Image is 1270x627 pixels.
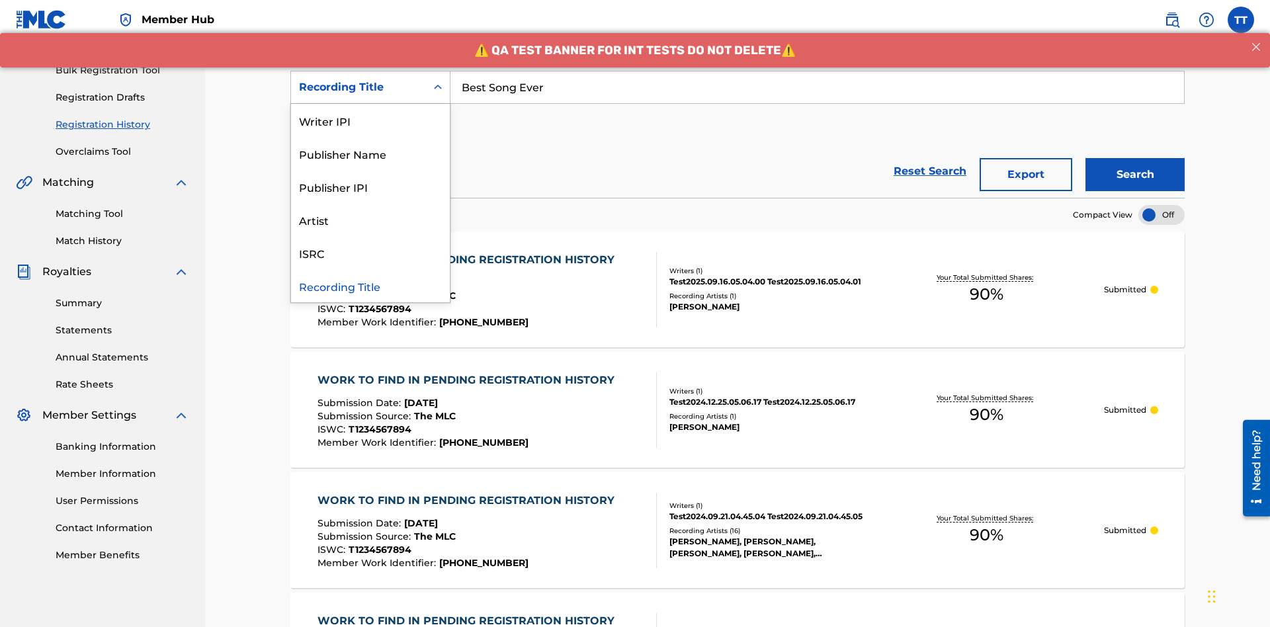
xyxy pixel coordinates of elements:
iframe: Resource Center [1233,415,1270,523]
button: Search [1085,158,1185,191]
a: Summary [56,296,189,310]
div: Artist [291,203,450,236]
div: Drag [1208,577,1216,616]
div: Writers ( 1 ) [669,386,869,396]
span: Matching [42,175,94,190]
a: Annual Statements [56,351,189,364]
span: ISWC : [317,423,349,435]
a: Overclaims Tool [56,145,189,159]
div: Test2024.09.21.04.45.04 Test2024.09.21.04.45.05 [669,511,869,522]
div: Writer IPI [291,104,450,137]
span: T1234567894 [349,423,411,435]
img: expand [173,175,189,190]
img: Matching [16,175,32,190]
a: Statements [56,323,189,337]
span: Member Work Identifier : [317,316,439,328]
button: Export [980,158,1072,191]
a: Contact Information [56,521,189,535]
span: [PHONE_NUMBER] [439,557,529,569]
span: Royalties [42,264,91,280]
span: ISWC : [317,544,349,556]
img: Member Settings [16,407,32,423]
p: Submitted [1104,524,1146,536]
img: help [1199,12,1214,28]
div: WORK TO FIND IN PENDING REGISTRATION HISTORY [317,493,621,509]
div: Writers ( 1 ) [669,501,869,511]
img: Top Rightsholder [118,12,134,28]
div: User Menu [1228,7,1254,33]
div: [PERSON_NAME] [669,421,869,433]
span: Submission Source : [317,410,414,422]
div: Help [1193,7,1220,33]
span: 90 % [970,523,1003,547]
span: Member Work Identifier : [317,557,439,569]
img: expand [173,264,189,280]
img: Royalties [16,264,32,280]
p: Your Total Submitted Shares: [937,272,1037,282]
span: Compact View [1073,209,1132,221]
a: Banking Information [56,440,189,454]
div: Publisher IPI [291,170,450,203]
a: Reset Search [887,157,973,186]
a: Bulk Registration Tool [56,63,189,77]
div: Recording Artists ( 1 ) [669,291,869,301]
span: The MLC [414,290,456,302]
div: Recording Artists ( 16 ) [669,526,869,536]
a: Matching Tool [56,207,189,221]
div: ISRC [291,236,450,269]
img: MLC Logo [16,10,67,29]
a: Match History [56,234,189,248]
a: Rate Sheets [56,378,189,392]
p: Your Total Submitted Shares: [937,513,1037,523]
div: Test2025.09.16.05.04.00 Test2025.09.16.05.04.01 [669,276,869,288]
span: Submission Date : [317,397,404,409]
div: [PERSON_NAME] [669,301,869,313]
a: Registration History [56,118,189,132]
span: T1234567894 [349,303,411,315]
a: Registration Drafts [56,91,189,104]
span: [PHONE_NUMBER] [439,437,529,448]
span: Submission Date : [317,517,404,529]
div: Recording Artists ( 1 ) [669,411,869,421]
a: Member Information [56,467,189,481]
span: T1234567894 [349,544,411,556]
span: [DATE] [404,517,438,529]
div: Test2024.12.25.05.06.17 Test2024.12.25.05.06.17 [669,396,869,408]
span: The MLC [414,530,456,542]
div: [PERSON_NAME], [PERSON_NAME], [PERSON_NAME], [PERSON_NAME], [PERSON_NAME], [PERSON_NAME], [PERSON... [669,536,869,560]
div: WORK TO FIND IN PENDING REGISTRATION HISTORY [317,252,621,268]
p: Submitted [1104,404,1146,416]
a: WORK TO FIND IN PENDING REGISTRATION HISTORYSubmission Date:[DATE]Submission Source:The MLCISWC:T... [290,352,1185,468]
img: search [1164,12,1180,28]
a: WORK TO FIND IN PENDING REGISTRATION HISTORYSubmission Date:[DATE]Submission Source:The MLCISWC:T... [290,472,1185,588]
p: Your Total Submitted Shares: [937,393,1037,403]
span: ⚠️ QA TEST BANNER FOR INT TESTS DO NOT DELETE⚠️ [474,10,796,24]
span: The MLC [414,410,456,422]
span: 90 % [970,282,1003,306]
iframe: Chat Widget [1204,564,1270,627]
div: Publisher Name [291,137,450,170]
div: Recording Title [299,79,418,95]
div: Writers ( 1 ) [669,266,869,276]
span: 90 % [970,403,1003,427]
p: Submitted [1104,284,1146,296]
span: Member Hub [142,12,214,27]
span: [DATE] [404,397,438,409]
span: Submission Source : [317,530,414,542]
span: Member Settings [42,407,136,423]
a: Member Benefits [56,548,189,562]
div: Recording Title [291,269,450,302]
a: User Permissions [56,494,189,508]
span: Member Work Identifier : [317,437,439,448]
a: WORK TO FIND IN PENDING REGISTRATION HISTORYSubmission Date:[DATE]Submission Source:The MLCISWC:T... [290,231,1185,347]
img: expand [173,407,189,423]
span: [PHONE_NUMBER] [439,316,529,328]
a: Public Search [1159,7,1185,33]
span: ISWC : [317,303,349,315]
div: WORK TO FIND IN PENDING REGISTRATION HISTORY [317,372,621,388]
form: Search Form [290,71,1185,198]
